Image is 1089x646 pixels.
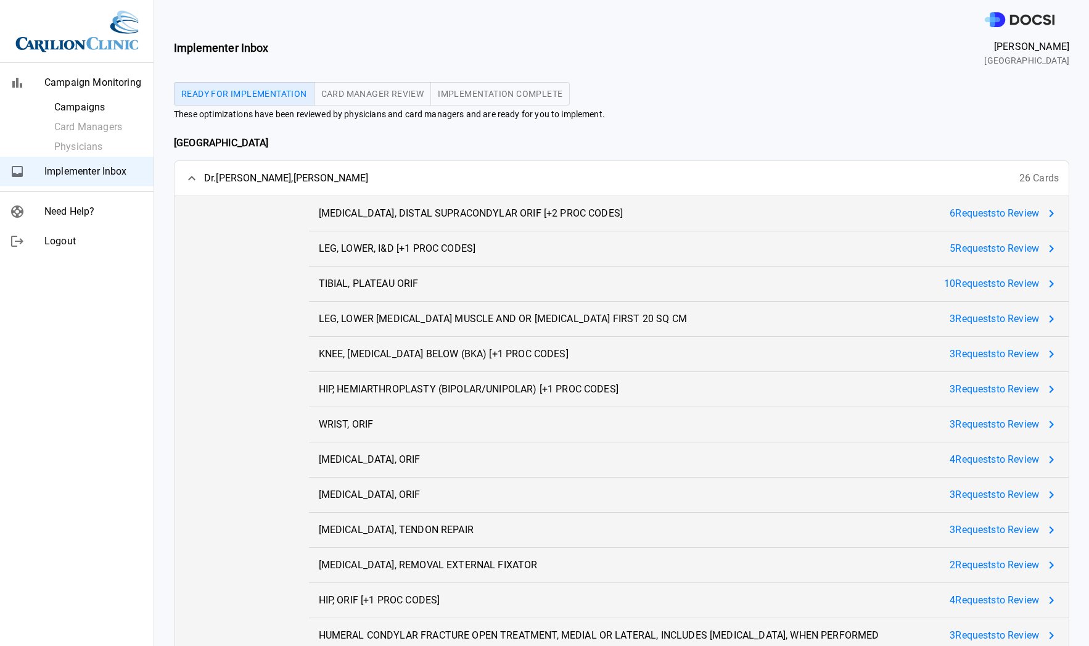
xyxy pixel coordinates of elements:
[319,487,421,502] span: [MEDICAL_DATA], ORIF
[319,241,476,256] span: LEG, LOWER, I&D [+1 PROC CODES]
[319,382,618,397] span: HIP, HEMIARTHROPLASTY (BIPOLAR/UNIPOLAR) [+1 PROC CODES]
[319,347,569,362] span: KNEE, [MEDICAL_DATA] BELOW (BKA) [+1 PROC CODES]
[54,100,144,115] span: Campaigns
[314,82,432,106] button: Card Manager Review
[950,312,1039,326] span: 3 Request s to Review
[950,382,1039,397] span: 3 Request s to Review
[44,204,144,219] span: Need Help?
[950,593,1039,608] span: 4 Request s to Review
[430,82,570,106] button: Implementation Complete
[438,89,562,98] span: Implementation Complete
[319,523,474,537] span: [MEDICAL_DATA], TENDON REPAIR
[15,10,139,52] img: Site Logo
[174,41,269,54] b: Implementer Inbox
[44,234,144,249] span: Logout
[319,558,538,573] span: [MEDICAL_DATA], REMOVAL EXTERNAL FIXATOR
[950,347,1039,362] span: 3 Request s to Review
[319,276,419,291] span: TIBIAL, PLATEAU ORIF
[174,137,269,149] b: [GEOGRAPHIC_DATA]
[319,593,440,608] span: HIP, ORIF [+1 PROC CODES]
[319,628,879,643] span: HUMERAL CONDYLAR FRACTURE OPEN TREATMENT, MEDIAL OR LATERAL, INCLUDES [MEDICAL_DATA], WHEN PERFORMED
[950,206,1039,221] span: 6 Request s to Review
[950,487,1039,502] span: 3 Request s to Review
[319,417,374,432] span: WRIST, ORIF
[944,276,1039,291] span: 10 Request s to Review
[319,206,623,221] span: [MEDICAL_DATA], DISTAL SUPRACONDYLAR ORIF [+2 PROC CODES]
[174,108,1069,121] span: These optimizations have been reviewed by physicians and card managers and are ready for you to i...
[984,54,1069,67] span: [GEOGRAPHIC_DATA]
[985,12,1054,28] img: DOCSI Logo
[319,452,421,467] span: [MEDICAL_DATA], ORIF
[174,82,314,106] button: Ready for Implementation
[204,171,369,186] span: Dr. [PERSON_NAME] , [PERSON_NAME]
[44,75,144,90] span: Campaign Monitoring
[321,89,424,98] span: Card Manager Review
[984,39,1069,54] span: [PERSON_NAME]
[950,628,1039,643] span: 3 Request s to Review
[950,417,1039,432] span: 3 Request s to Review
[950,452,1039,467] span: 4 Request s to Review
[950,523,1039,537] span: 3 Request s to Review
[950,558,1039,573] span: 2 Request s to Review
[44,164,144,179] span: Implementer Inbox
[950,241,1039,256] span: 5 Request s to Review
[1019,171,1059,186] span: 26 Cards
[181,89,307,98] span: Ready for Implementation
[319,312,687,326] span: LEG, LOWER [MEDICAL_DATA] MUSCLE AND OR [MEDICAL_DATA] FIRST 20 SQ CM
